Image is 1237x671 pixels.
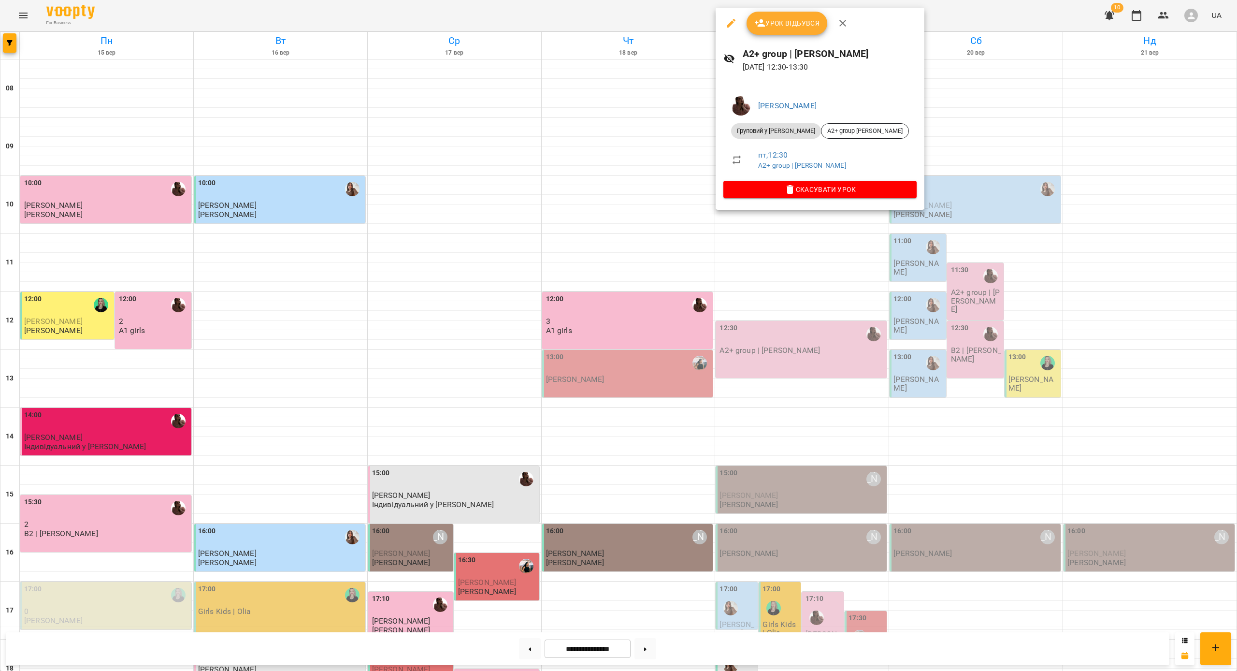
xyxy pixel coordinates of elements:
[723,181,917,198] button: Скасувати Урок
[758,150,788,160] a: пт , 12:30
[747,12,828,35] button: Урок відбувся
[731,96,750,116] img: 3c9324ac2b6f4726937e6d6256b13e9c.jpeg
[758,101,817,110] a: [PERSON_NAME]
[731,127,821,135] span: Груповий у [PERSON_NAME]
[821,123,909,139] div: A2+ group [PERSON_NAME]
[821,127,908,135] span: A2+ group [PERSON_NAME]
[754,17,820,29] span: Урок відбувся
[758,161,847,169] a: A2+ group | [PERSON_NAME]
[731,184,909,195] span: Скасувати Урок
[743,61,917,73] p: [DATE] 12:30 - 13:30
[743,46,917,61] h6: A2+ group | [PERSON_NAME]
